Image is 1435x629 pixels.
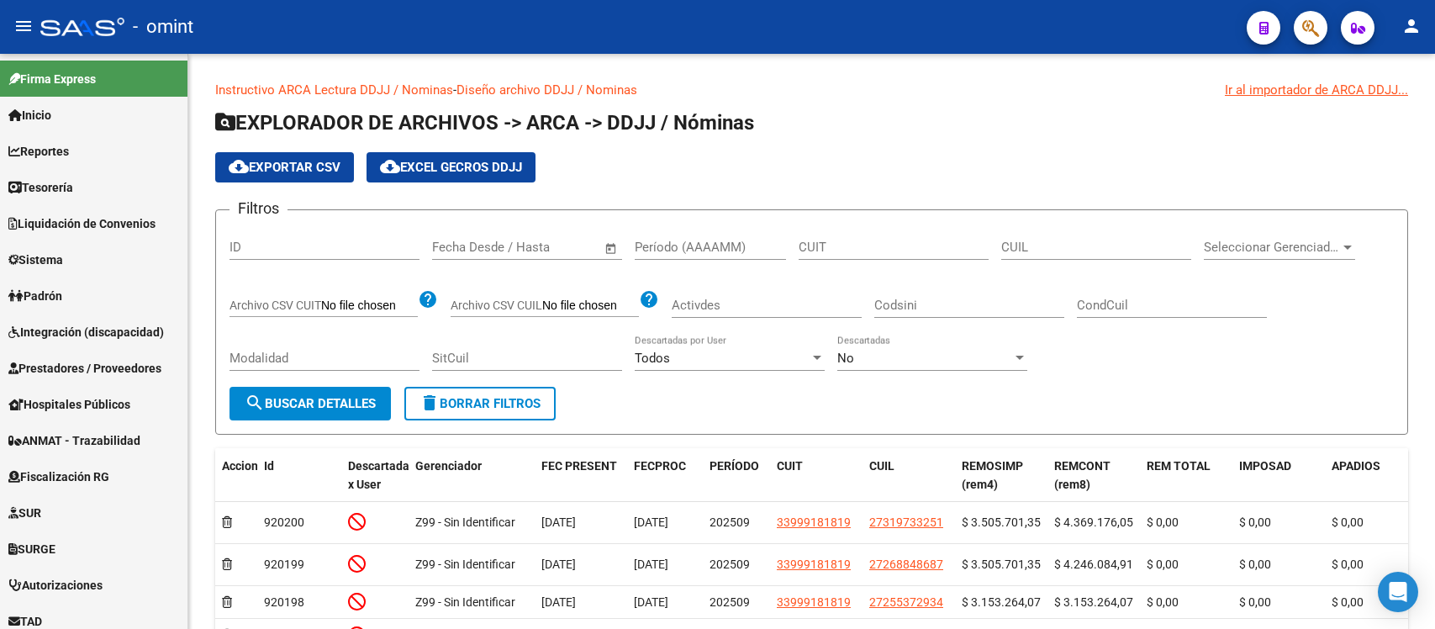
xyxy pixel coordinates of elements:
span: [DATE] [541,558,576,571]
button: Open calendar [602,239,621,258]
span: Z99 - Sin Identificar [415,595,515,609]
span: Todos [635,351,670,366]
span: 202509 [710,515,750,529]
span: $ 3.153.264,07 [962,595,1041,609]
span: Exportar CSV [229,160,340,175]
mat-icon: delete [419,393,440,413]
span: 33999181819 [777,558,851,571]
span: Tesorería [8,178,73,197]
div: Ir al importador de ARCA DDJJ... [1225,81,1408,99]
span: Descartada x User [348,459,409,492]
span: APADIOS [1332,459,1380,473]
a: Instructivo ARCA Lectura DDJJ / Nominas [215,82,453,98]
span: $ 0,00 [1332,558,1364,571]
span: $ 4.246.084,91 [1054,558,1133,571]
span: SUR [8,504,41,522]
datatable-header-cell: CUIL [863,448,955,504]
span: 920199 [264,558,304,571]
span: 33999181819 [777,515,851,529]
span: $ 4.369.176,05 [1054,515,1133,529]
span: 33999181819 [777,595,851,609]
span: 27255372934 [869,595,943,609]
span: $ 0,00 [1332,515,1364,529]
datatable-header-cell: FEC PRESENT [535,448,627,504]
span: Fiscalización RG [8,468,109,486]
span: $ 0,00 [1332,595,1364,609]
span: IMPOSAD [1239,459,1291,473]
button: Buscar Detalles [229,387,391,420]
span: [DATE] [541,595,576,609]
span: 920200 [264,515,304,529]
datatable-header-cell: Accion [215,448,257,504]
span: Z99 - Sin Identificar [415,515,515,529]
span: $ 0,00 [1239,595,1271,609]
span: REM TOTAL [1147,459,1211,473]
span: - omint [133,8,193,45]
span: CUIT [777,459,803,473]
span: FEC PRESENT [541,459,617,473]
span: EXPLORADOR DE ARCHIVOS -> ARCA -> DDJJ / Nóminas [215,111,754,135]
div: Open Intercom Messenger [1378,572,1418,612]
datatable-header-cell: Id [257,448,341,504]
span: Buscar Detalles [245,396,376,411]
mat-icon: search [245,393,265,413]
mat-icon: menu [13,16,34,36]
span: Archivo CSV CUIL [451,299,542,312]
a: Diseño archivo DDJJ / Nominas [456,82,637,98]
span: Firma Express [8,70,96,88]
span: [DATE] [541,515,576,529]
span: 920198 [264,595,304,609]
datatable-header-cell: CUIT [770,448,863,504]
span: Prestadores / Proveedores [8,359,161,378]
span: Autorizaciones [8,576,103,595]
datatable-header-cell: REMCONT (rem8) [1047,448,1140,504]
span: [DATE] [634,595,668,609]
span: $ 3.505.701,35 [962,558,1041,571]
span: Accion [222,459,258,473]
datatable-header-cell: Gerenciador [409,448,535,504]
span: EXCEL GECROS DDJJ [380,160,522,175]
input: Fecha fin [515,240,597,255]
span: ANMAT - Trazabilidad [8,431,140,450]
span: $ 0,00 [1147,515,1179,529]
button: EXCEL GECROS DDJJ [367,152,535,182]
span: $ 3.505.701,35 [962,515,1041,529]
span: Sistema [8,251,63,269]
datatable-header-cell: REM TOTAL [1140,448,1232,504]
span: [DATE] [634,558,668,571]
mat-icon: help [418,289,438,309]
span: $ 0,00 [1147,558,1179,571]
span: Integración (discapacidad) [8,323,164,341]
span: 202509 [710,558,750,571]
datatable-header-cell: Descartada x User [341,448,409,504]
span: Gerenciador [415,459,482,473]
span: Padrón [8,287,62,305]
span: FECPROC [634,459,686,473]
span: [DATE] [634,515,668,529]
mat-icon: person [1401,16,1422,36]
button: Borrar Filtros [404,387,556,420]
datatable-header-cell: REMOSIMP (rem4) [955,448,1047,504]
span: Hospitales Públicos [8,395,130,414]
span: 27268848687 [869,558,943,571]
span: 202509 [710,595,750,609]
span: 27319733251 [869,515,943,529]
span: Archivo CSV CUIT [229,299,321,312]
datatable-header-cell: APADIOS [1325,448,1417,504]
span: Z99 - Sin Identificar [415,558,515,571]
span: $ 0,00 [1147,595,1179,609]
span: Borrar Filtros [419,396,541,411]
button: Exportar CSV [215,152,354,182]
span: SURGE [8,540,55,558]
span: REMCONT (rem8) [1054,459,1111,492]
mat-icon: help [639,289,659,309]
datatable-header-cell: IMPOSAD [1232,448,1325,504]
span: REMOSIMP (rem4) [962,459,1023,492]
span: PERÍODO [710,459,759,473]
span: $ 0,00 [1239,558,1271,571]
mat-icon: cloud_download [380,156,400,177]
span: $ 3.153.264,07 [1054,595,1133,609]
mat-icon: cloud_download [229,156,249,177]
datatable-header-cell: FECPROC [627,448,703,504]
datatable-header-cell: PERÍODO [703,448,770,504]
